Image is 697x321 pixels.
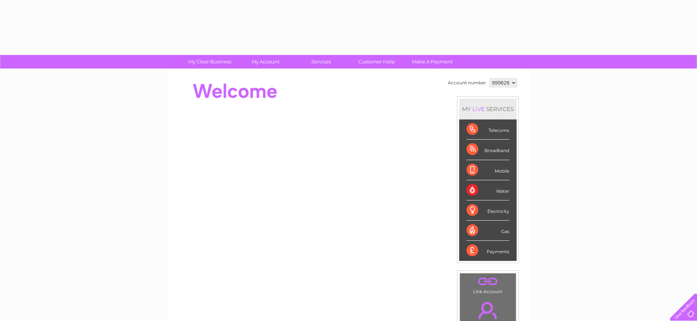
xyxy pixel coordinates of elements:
a: Services [291,55,351,69]
div: Payments [466,241,509,261]
a: My Account [235,55,296,69]
a: . [462,275,514,288]
a: Customer Help [346,55,407,69]
div: Telecoms [466,119,509,140]
div: Gas [466,221,509,241]
a: Make A Payment [402,55,462,69]
td: Account number [446,77,488,89]
td: Link Account [460,273,516,296]
div: Broadband [466,140,509,160]
div: LIVE [471,106,486,112]
a: My Clear Business [180,55,240,69]
div: MY SERVICES [459,99,517,119]
div: Electricity [466,200,509,221]
div: Mobile [466,160,509,180]
div: Water [466,180,509,200]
